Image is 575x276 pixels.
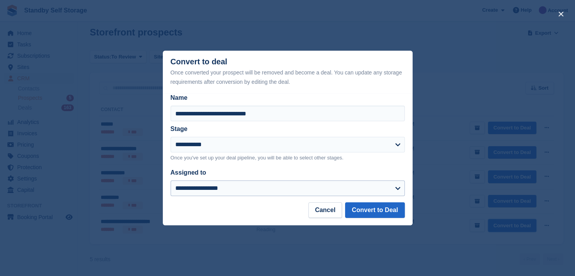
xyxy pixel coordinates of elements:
[171,57,405,87] div: Convert to deal
[171,93,405,103] label: Name
[171,169,207,176] label: Assigned to
[308,202,342,218] button: Cancel
[171,154,405,162] p: Once you've set up your deal pipeline, you will be able to select other stages.
[171,68,405,87] div: Once converted your prospect will be removed and become a deal. You can update any storage requir...
[345,202,404,218] button: Convert to Deal
[555,8,567,20] button: close
[171,126,188,132] label: Stage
